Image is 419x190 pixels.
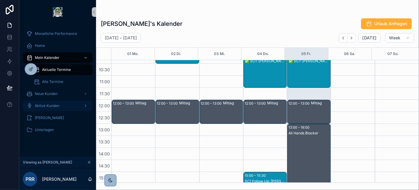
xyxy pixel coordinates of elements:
div: ✅ SC1: [PERSON_NAME] [245,59,286,63]
h2: [DATE] – [DATE] [105,35,137,41]
a: [PERSON_NAME] [23,112,92,123]
span: 10:30 [97,67,111,72]
span: Neue Kunden [35,91,58,96]
div: ✅ SC1: [PERSON_NAME] [288,59,330,63]
span: 10:00 [97,55,111,60]
span: 15:00 [98,175,111,180]
div: 15:00 – 15:30SC1 Follow Up: [PERSON_NAME]-[PERSON_NAME] [244,172,287,184]
button: 05 Fr. [302,48,312,60]
span: [DATE] [362,35,376,41]
span: [PERSON_NAME] [35,115,64,120]
div: 12:00 – 13:00 [201,100,223,106]
div: All Hands Blocker [288,131,330,136]
button: 06 Sa. [344,48,356,60]
span: Aktive Kunden [35,103,59,108]
a: Alle Termine [30,76,92,87]
button: 07 So. [388,48,399,60]
span: 12:00 [97,103,111,108]
div: 12:00 – 13:00Mittag [288,100,330,124]
button: Next [348,33,356,43]
div: 13:00 – 16:00 [288,124,311,130]
div: scrollable content [19,24,96,157]
span: 13:00 [97,127,111,132]
span: 13:30 [97,139,111,144]
span: Aktuelle Termine [42,67,71,72]
a: Unterlagen [23,124,92,135]
div: Mittag [267,101,286,106]
span: Monatliche Performance [35,31,77,36]
button: 03 Mi. [214,48,225,60]
span: 14:00 [97,151,111,156]
span: Viewing as [PERSON_NAME] [23,160,72,165]
a: Mein Kalender [23,52,92,63]
div: 12:00 – 13:00Mittag [200,100,243,124]
a: Aktuelle Termine [30,64,92,75]
div: 10:00 – 11:30✅ SC1: [PERSON_NAME] [244,52,287,87]
div: 12:00 – 13:00Mittag [244,100,287,124]
button: 02 Di. [171,48,182,60]
a: Home [23,40,92,51]
span: 11:30 [98,91,111,96]
button: [DATE] [358,33,380,43]
span: PRR [26,176,35,183]
a: Aktive Kunden [23,100,92,111]
a: Neue Kunden [23,88,92,99]
button: Back [339,33,348,43]
span: Alle Termine [42,79,63,84]
div: Mittag [135,101,155,106]
span: Urlaub Anfragen [374,21,407,27]
div: 12:00 – 13:00 [245,100,267,106]
button: 04 Do. [257,48,269,60]
div: 12:00 – 13:00 [288,100,311,106]
div: Mittag [179,101,198,106]
div: SC1 Follow Up: [PERSON_NAME]-[PERSON_NAME] [245,179,286,184]
span: 14:30 [97,163,111,168]
span: Unterlagen [35,127,54,132]
div: Mittag [223,101,243,106]
div: 12:00 – 13:00Mittag [112,100,155,124]
span: Week [389,35,401,41]
h1: [PERSON_NAME]'s Kalender [101,20,182,28]
span: 12:30 [97,115,111,120]
div: 12:00 – 13:00 [113,100,135,106]
div: 12:00 – 13:00Mittag [156,100,199,124]
a: Monatliche Performance [23,28,92,39]
p: [PERSON_NAME] [42,176,77,182]
button: Urlaub Anfragen [361,18,412,29]
img: App logo [53,7,62,17]
div: 15:00 – 15:30 [245,173,267,179]
button: 01 Mo. [127,48,139,60]
span: 11:00 [98,79,111,84]
span: Mein Kalender [35,55,59,60]
button: Week [385,33,414,43]
div: 12:00 – 13:00 [157,100,179,106]
div: Mittag [311,101,330,106]
div: 10:00 – 11:30✅ SC1: [PERSON_NAME] [288,52,330,87]
span: Home [35,43,45,48]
